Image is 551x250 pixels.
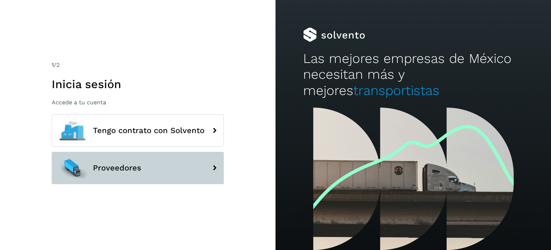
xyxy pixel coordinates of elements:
span: Tengo contrato con Solvento [93,126,204,135]
span: 1 [52,62,54,68]
h1: Inicia sesión [52,77,224,91]
div: /2 [52,61,224,69]
span: Proveedores [93,164,141,172]
button: Tengo contrato con Solvento [52,114,224,147]
span: transportistas [353,83,439,98]
button: Proveedores [52,152,224,184]
p: Accede a tu cuenta [52,99,224,106]
h2: Las mejores empresas de México necesitan más y mejores [303,51,523,99]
